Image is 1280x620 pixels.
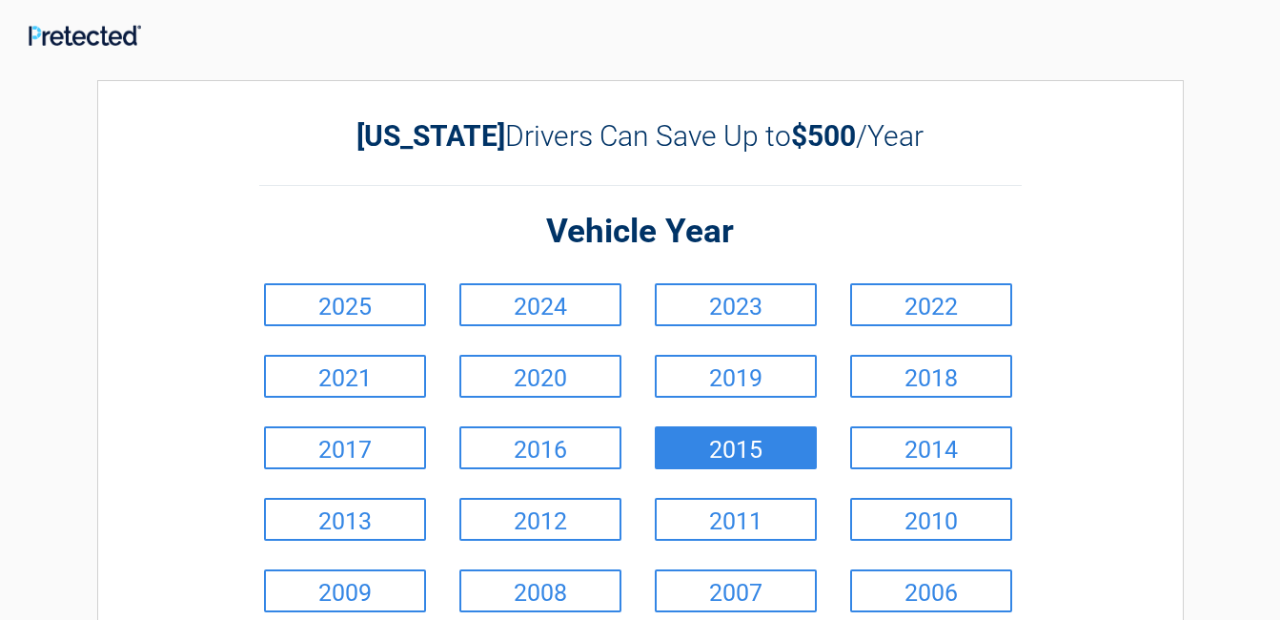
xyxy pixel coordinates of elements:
a: 2013 [264,498,426,541]
a: 2025 [264,283,426,326]
a: 2009 [264,569,426,612]
a: 2008 [459,569,621,612]
a: 2007 [655,569,817,612]
a: 2010 [850,498,1012,541]
a: 2015 [655,426,817,469]
a: 2019 [655,355,817,398]
img: Main Logo [29,25,141,45]
a: 2011 [655,498,817,541]
a: 2006 [850,569,1012,612]
a: 2018 [850,355,1012,398]
h2: Drivers Can Save Up to /Year [259,119,1022,153]
a: 2020 [459,355,621,398]
a: 2023 [655,283,817,326]
a: 2016 [459,426,621,469]
a: 2022 [850,283,1012,326]
h2: Vehicle Year [259,210,1022,255]
a: 2024 [459,283,621,326]
a: 2014 [850,426,1012,469]
b: [US_STATE] [356,119,505,153]
a: 2017 [264,426,426,469]
b: $500 [791,119,856,153]
a: 2021 [264,355,426,398]
a: 2012 [459,498,621,541]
